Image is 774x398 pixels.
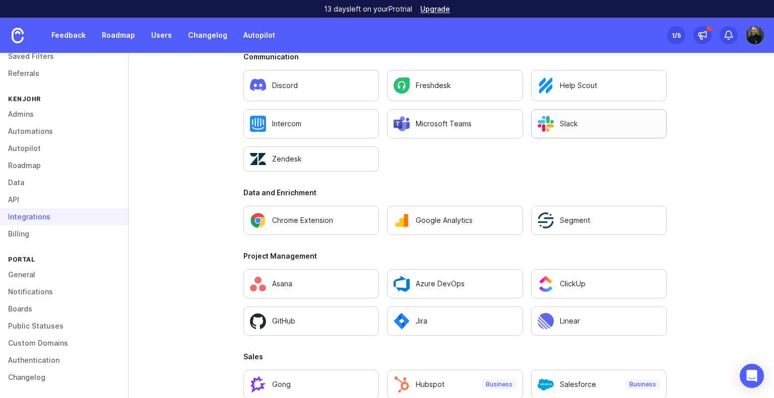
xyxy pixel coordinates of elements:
a: Configure Intercom settings. [243,109,379,138]
button: 1/5 [667,26,685,44]
p: Freshdesk [416,81,451,91]
p: GitHub [272,316,295,326]
p: Business [486,380,512,388]
a: Configure GitHub settings. [243,306,379,336]
p: Chrome Extension [272,215,333,225]
a: Configure Chrome Extension in a new tab. [243,206,379,235]
p: Google Analytics [416,215,473,225]
div: 1 /5 [672,28,681,42]
a: Configure Azure DevOps settings. [387,269,523,298]
div: Open Intercom Messenger [740,364,764,388]
a: Roadmap [96,26,141,44]
p: Business [629,380,656,388]
a: Configure Linear settings. [531,306,667,336]
p: Segment [560,215,590,225]
img: Christian Kaller [746,26,764,44]
p: Asana [272,279,292,289]
a: Configure Slack settings. [531,109,667,138]
p: Hubspot [416,379,444,389]
a: Changelog [182,26,233,44]
a: Configure Jira settings. [387,306,523,336]
a: Configure ClickUp settings. [531,269,667,298]
a: Configure Google Analytics settings. [387,206,523,235]
a: Autopilot [237,26,281,44]
p: Jira [416,316,427,326]
a: Configure Segment settings. [531,206,667,235]
a: Configure Microsoft Teams settings. [387,109,523,138]
a: Configure Zendesk settings. [243,146,379,172]
a: Configure Asana settings. [243,269,379,298]
p: Gong [272,379,291,389]
h3: Communication [243,52,667,62]
p: Salesforce [560,379,596,389]
p: Microsoft Teams [416,119,472,129]
p: Slack [560,119,578,129]
a: Feedback [45,26,92,44]
p: 13 days left on your Pro trial [324,4,412,14]
p: Discord [272,81,298,91]
p: Zendesk [272,154,302,164]
p: Azure DevOps [416,279,465,289]
a: Upgrade [420,6,450,13]
p: ClickUp [560,279,586,289]
h3: Sales [243,352,667,362]
p: Help Scout [560,81,597,91]
h3: Project Management [243,251,667,261]
p: Intercom [272,119,301,129]
a: Configure Discord settings. [243,70,379,101]
a: Users [145,26,178,44]
a: Configure Help Scout settings. [531,70,667,101]
img: Canny Home [12,28,24,43]
p: Linear [560,316,580,326]
h3: Data and Enrichment [243,188,667,198]
a: Configure Freshdesk settings. [387,70,523,101]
